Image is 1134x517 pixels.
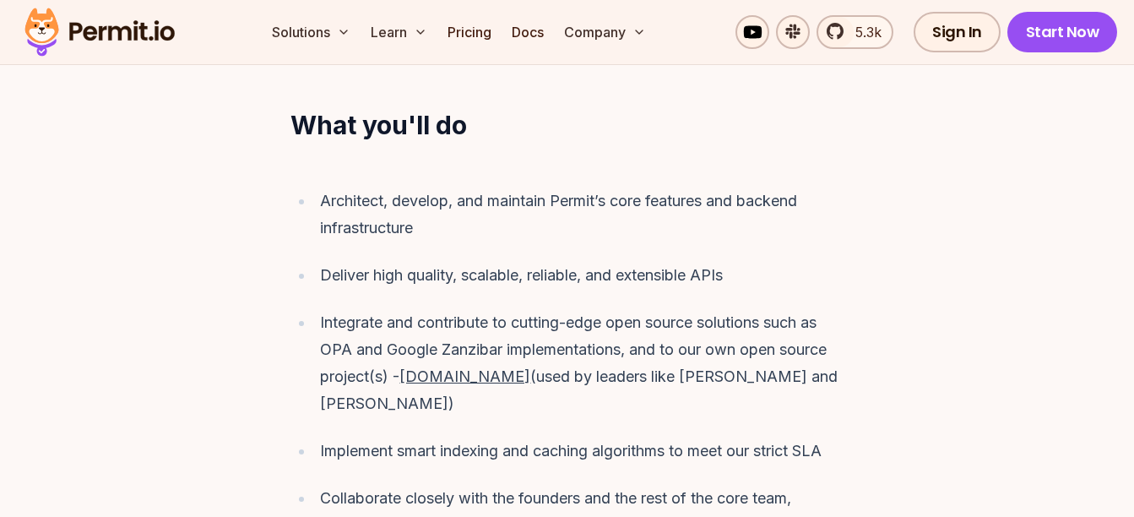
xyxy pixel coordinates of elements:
img: Permit logo [17,3,182,61]
div: Implement smart indexing and caching algorithms to meet our strict SLA [320,438,844,465]
a: Sign In [914,12,1001,52]
button: Learn [364,15,434,49]
div: Architect, develop, and maintain Permit’s core features and backend infrastructure [320,188,844,242]
div: Deliver high quality, scalable, reliable, and extensible APIs [320,262,844,289]
span: 5.3k [845,22,882,42]
a: 5.3k [817,15,893,49]
a: Docs [505,15,551,49]
u: [DOMAIN_NAME] [399,367,530,385]
div: Integrate and contribute to cutting-edge open source solutions such as OPA and Google Zanzibar im... [320,309,844,417]
h2: What you'll do [243,110,892,140]
button: Solutions [265,15,357,49]
button: Company [557,15,653,49]
a: Start Now [1007,12,1118,52]
a: Pricing [441,15,498,49]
